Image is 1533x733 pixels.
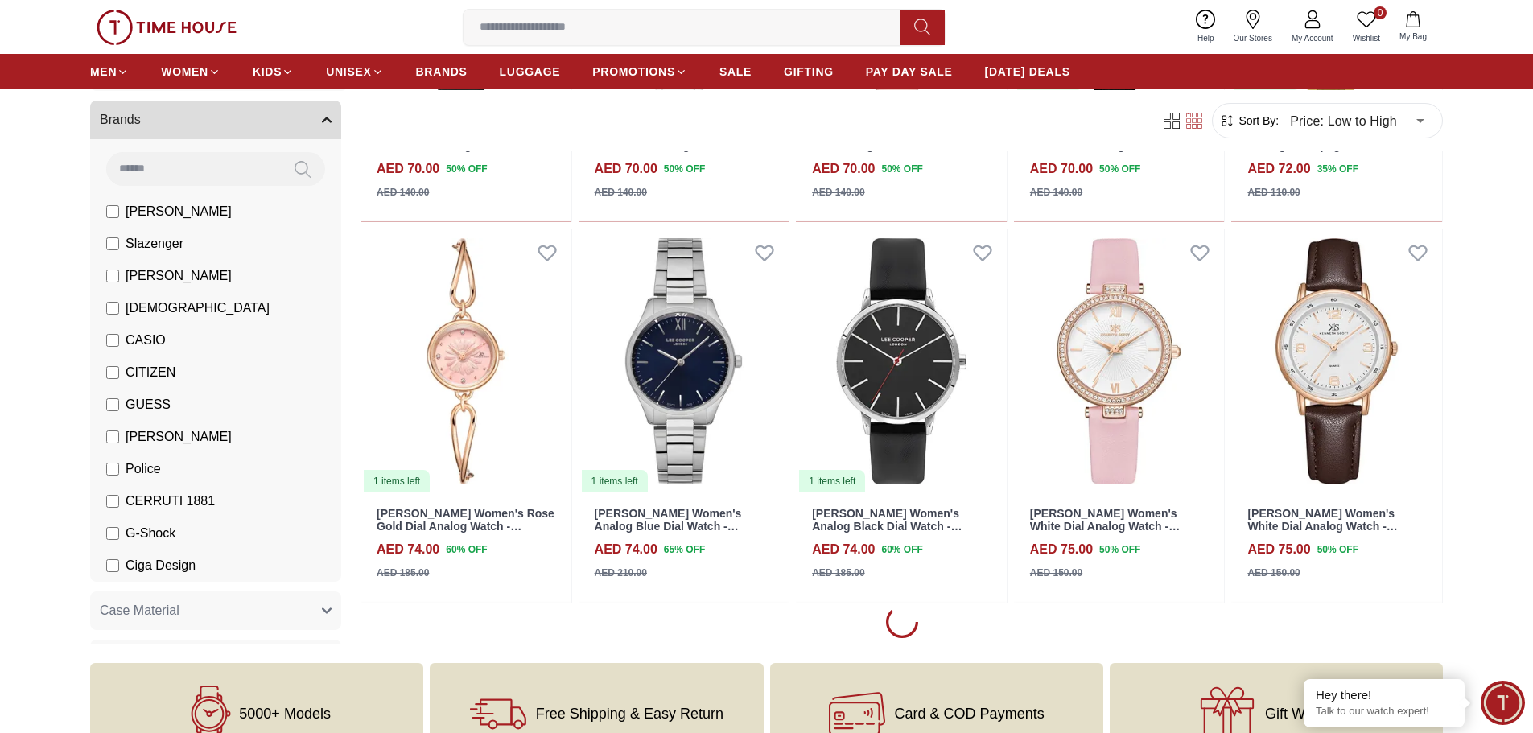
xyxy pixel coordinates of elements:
span: PAY DAY SALE [866,64,953,80]
div: AED 210.00 [595,566,647,580]
span: 5000+ Models [239,706,331,722]
a: MEN [90,57,129,86]
span: UNISEX [326,64,371,80]
h4: AED 70.00 [595,159,657,179]
input: CITIZEN [106,366,119,379]
input: [PERSON_NAME] [106,205,119,218]
img: Kenneth Scott Women's Rose Gold Dial Analog Watch - K23505-RBKK [361,229,571,494]
a: 0Wishlist [1343,6,1390,47]
span: Ciga Design [126,556,196,575]
a: UNISEX [326,57,383,86]
span: 65 % OFF [664,542,705,557]
a: PROMOTIONS [592,57,687,86]
span: 50 % OFF [446,162,487,176]
button: Sort By: [1219,113,1279,129]
img: Kenneth Scott Women's White Dial Analog Watch - K23540-RLDW [1231,229,1442,494]
div: AED 150.00 [1030,566,1082,580]
h4: AED 70.00 [377,159,439,179]
p: Talk to our watch expert! [1316,705,1453,719]
h4: AED 75.00 [1247,540,1310,559]
a: BRANDS [416,57,468,86]
img: Lee Cooper Women's Analog Black Dial Watch - LC07646.351 [796,229,1007,494]
span: 60 % OFF [881,542,922,557]
a: PAY DAY SALE [866,57,953,86]
div: Hey there! [1316,687,1453,703]
span: WOMEN [161,64,208,80]
span: GUESS [126,395,171,414]
a: [PERSON_NAME] Women's Analog Black Dial Watch - LC07646.351 [812,507,962,547]
span: My Account [1285,32,1340,44]
input: CASIO [106,334,119,347]
a: [PERSON_NAME] Women's Rose Gold Dial Analog Watch - K23505-RBKK [377,507,554,547]
a: SALE [719,57,752,86]
span: My Bag [1393,31,1433,43]
a: WOMEN [161,57,220,86]
input: GUESS [106,398,119,411]
h4: AED 75.00 [1030,540,1093,559]
a: [PERSON_NAME] Women's White Dial Analog Watch - K23540-RLDW [1247,507,1397,547]
div: 1 items left [582,470,648,492]
span: PROMOTIONS [592,64,675,80]
a: [PERSON_NAME] Women's White Dial Analog Watch - K23539-RLPW [1030,507,1180,547]
input: [DEMOGRAPHIC_DATA] [106,302,119,315]
h4: AED 72.00 [1247,159,1310,179]
a: LUGGAGE [500,57,561,86]
span: GIFTING [784,64,834,80]
a: Kenneth Scott Women's Rose Gold Dial Analog Watch - K23505-RBKK1 items left [361,229,571,494]
a: GIFTING [784,57,834,86]
button: Case Color [90,640,341,678]
span: Card & COD Payments [895,706,1045,722]
span: Gift Wrapping [1265,706,1354,722]
a: Lee Cooper Women's Analog Black Dial Watch - LC07646.3511 items left [796,229,1007,494]
span: LUGGAGE [500,64,561,80]
input: [PERSON_NAME] [106,430,119,443]
a: Help [1188,6,1224,47]
a: [DATE] DEALS [985,57,1070,86]
span: 50 % OFF [1099,162,1140,176]
span: Police [126,459,161,479]
span: Help [1191,32,1221,44]
span: 35 % OFF [1317,162,1358,176]
span: [DEMOGRAPHIC_DATA] [126,299,270,318]
input: G-Shock [106,527,119,540]
img: Lee Cooper Women's Analog Blue Dial Watch - LC07128.390 [579,229,789,494]
span: BRANDS [416,64,468,80]
h4: AED 74.00 [812,540,875,559]
span: 60 % OFF [446,542,487,557]
div: AED 185.00 [812,566,864,580]
input: Ciga Design [106,559,119,572]
input: [PERSON_NAME] [106,270,119,282]
div: AED 150.00 [1247,566,1300,580]
input: Police [106,463,119,476]
span: Sort By: [1235,113,1279,129]
span: CITIZEN [126,363,175,382]
div: AED 110.00 [1247,185,1300,200]
span: 50 % OFF [1099,542,1140,557]
img: ... [97,10,237,45]
h4: AED 70.00 [1030,159,1093,179]
span: Wishlist [1346,32,1387,44]
span: [PERSON_NAME] [126,266,232,286]
div: AED 140.00 [377,185,429,200]
img: Kenneth Scott Women's White Dial Analog Watch - K23539-RLPW [1014,229,1225,494]
span: [PERSON_NAME] [126,202,232,221]
span: KIDS [253,64,282,80]
h4: AED 74.00 [595,540,657,559]
span: MEN [90,64,117,80]
h4: AED 70.00 [812,159,875,179]
div: Price: Low to High [1279,98,1436,143]
div: 1 items left [799,470,865,492]
span: 50 % OFF [664,162,705,176]
a: Lee Cooper Women's Analog Blue Dial Watch - LC07128.3901 items left [579,229,789,494]
h4: AED 74.00 [377,540,439,559]
span: 0 [1374,6,1387,19]
input: Slazenger [106,237,119,250]
span: SALE [719,64,752,80]
div: AED 140.00 [812,185,864,200]
a: KIDS [253,57,294,86]
span: [PERSON_NAME] [126,427,232,447]
input: CERRUTI 1881 [106,495,119,508]
span: [DATE] DEALS [985,64,1070,80]
span: G-Shock [126,524,175,543]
